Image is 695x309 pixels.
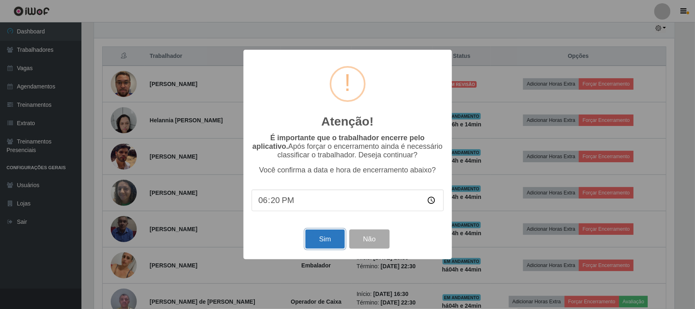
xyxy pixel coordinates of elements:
p: Após forçar o encerramento ainda é necessário classificar o trabalhador. Deseja continuar? [252,134,444,159]
b: É importante que o trabalhador encerre pelo aplicativo. [252,134,425,150]
p: Você confirma a data e hora de encerramento abaixo? [252,166,444,174]
button: Sim [305,230,345,249]
button: Não [349,230,390,249]
h2: Atenção! [321,114,373,129]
